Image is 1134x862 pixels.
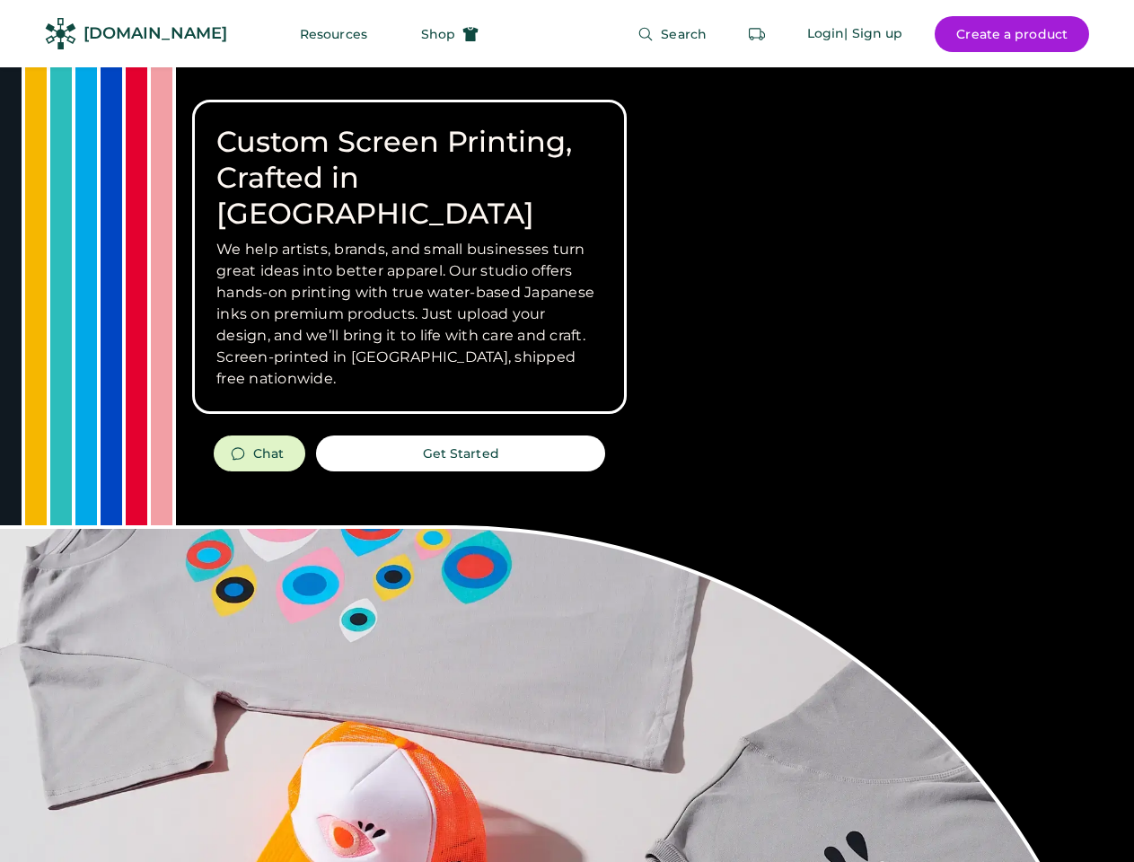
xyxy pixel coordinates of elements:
[935,16,1089,52] button: Create a product
[214,435,305,471] button: Chat
[45,18,76,49] img: Rendered Logo - Screens
[661,28,707,40] span: Search
[316,435,605,471] button: Get Started
[844,25,902,43] div: | Sign up
[739,16,775,52] button: Retrieve an order
[400,16,500,52] button: Shop
[278,16,389,52] button: Resources
[421,28,455,40] span: Shop
[84,22,227,45] div: [DOMAIN_NAME]
[216,124,602,232] h1: Custom Screen Printing, Crafted in [GEOGRAPHIC_DATA]
[616,16,728,52] button: Search
[807,25,845,43] div: Login
[216,239,602,390] h3: We help artists, brands, and small businesses turn great ideas into better apparel. Our studio of...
